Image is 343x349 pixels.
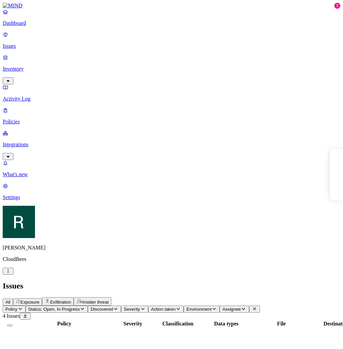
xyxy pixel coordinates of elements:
[3,313,20,319] span: 4 Issues
[50,300,71,305] span: Exfiltration
[251,321,312,327] div: File
[3,183,340,200] a: Settings
[3,245,340,251] p: [PERSON_NAME]
[151,307,176,312] span: Action taken
[3,206,35,238] img: Ron Rabinovich
[3,142,340,148] p: Integrations
[3,43,340,49] p: Issues
[3,194,340,200] p: Settings
[28,307,80,312] span: Status: Open, In Progress
[3,66,340,72] p: Inventory
[82,300,109,305] span: Insider threat
[154,321,201,327] div: Classification
[3,32,340,49] a: Issues
[3,119,340,125] p: Policies
[3,9,340,26] a: Dashboard
[5,300,10,305] span: All
[3,281,340,290] h2: Issues
[334,3,340,9] div: 7
[3,171,340,178] p: What's new
[90,307,113,312] span: Discovered
[3,3,23,9] img: MIND
[124,307,140,312] span: Severity
[3,3,340,9] a: MIND
[113,321,153,327] div: Severity
[3,96,340,102] p: Activity Log
[7,324,12,326] button: Select all
[21,300,39,305] span: Exposure
[17,321,111,327] div: Policy
[5,307,17,312] span: Policy
[3,256,340,262] p: CloudBees
[203,321,250,327] div: Data types
[3,84,340,102] a: Activity Log
[3,20,340,26] p: Dashboard
[3,160,340,178] a: What's new
[222,307,241,312] span: Assignee
[186,307,212,312] span: Environment
[3,54,340,83] a: Inventory
[3,107,340,125] a: Policies
[3,130,340,159] a: Integrations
